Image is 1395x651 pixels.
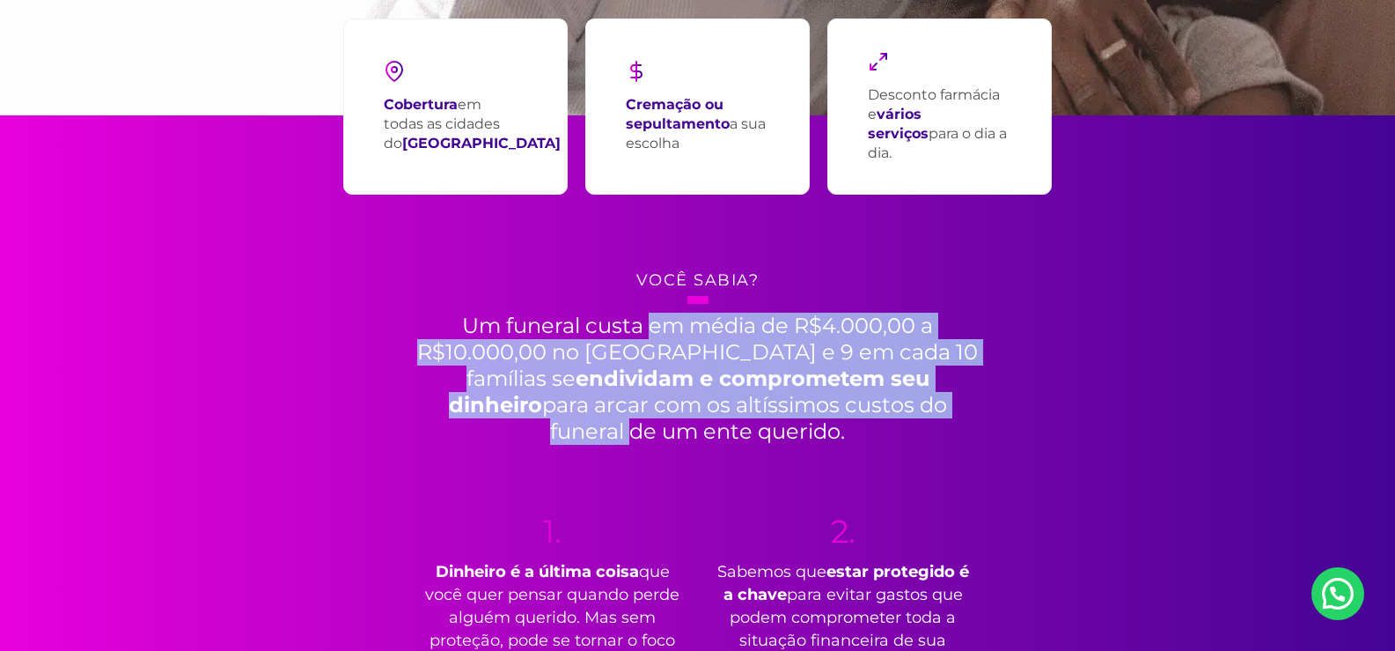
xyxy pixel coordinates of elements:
p: Desconto farmácia e para o dia a dia. [868,85,1011,163]
strong: Cobertura [384,96,458,113]
img: pin [384,61,405,82]
strong: vários serviços [868,106,929,142]
span: 2. [711,515,975,547]
strong: endividam e comprometem seu dinheiro [449,366,929,418]
span: 1. [421,515,685,547]
a: Nosso Whatsapp [1311,567,1364,620]
strong: [GEOGRAPHIC_DATA] [402,135,561,152]
h4: Você sabia? [236,265,1160,296]
p: em todas as cidades do [384,95,561,153]
img: maximize [868,51,889,72]
img: dollar [626,61,647,82]
p: a sua escolha [626,95,769,153]
strong: Dinheiro é a última coisa [436,562,639,581]
h2: Um funeral custa em média de R$4.000,00 a R$10.000,00 no [GEOGRAPHIC_DATA] e 9 em cada 10 família... [412,296,984,445]
strong: estar protegido é a chave [723,562,969,604]
strong: Cremação ou sepultamento [626,96,730,132]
